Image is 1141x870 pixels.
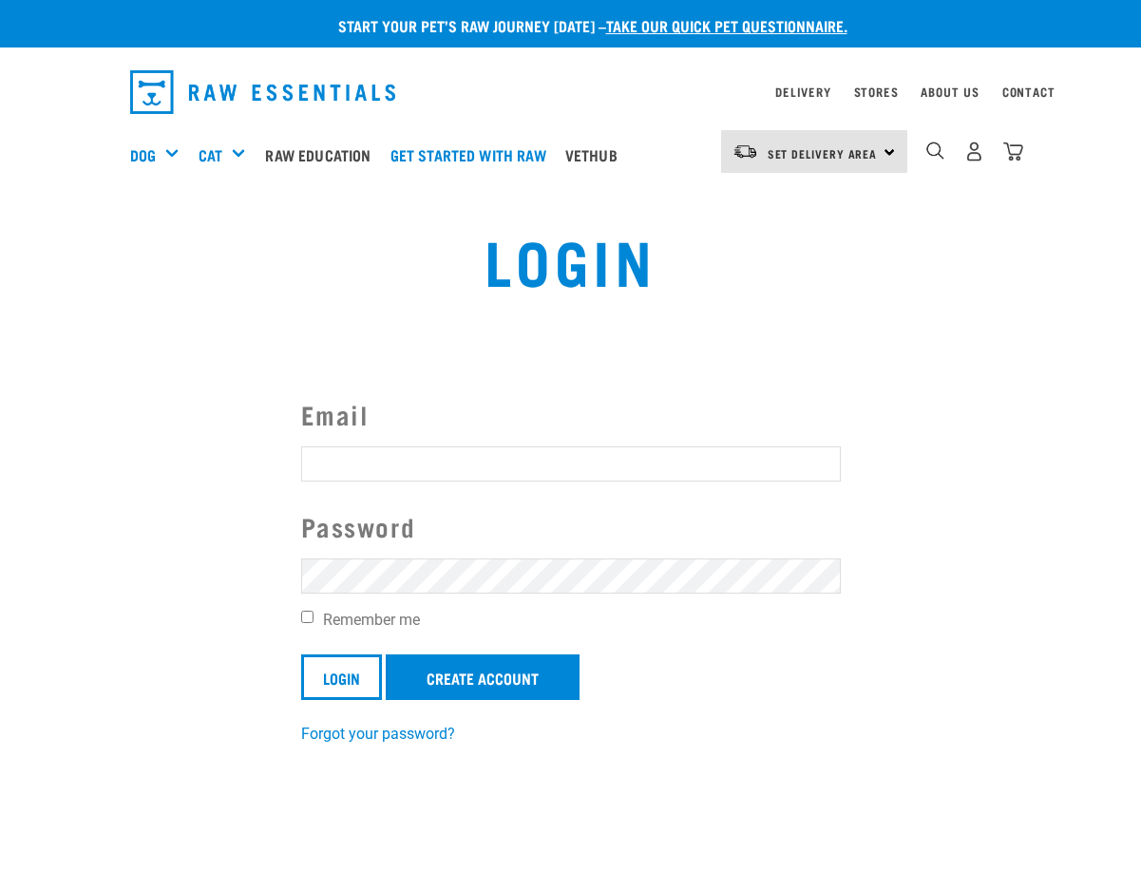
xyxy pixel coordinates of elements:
label: Remember me [301,609,841,632]
img: Raw Essentials Logo [130,70,396,114]
input: Remember me [301,611,314,623]
label: Password [301,507,841,546]
a: Cat [199,143,222,166]
a: Delivery [775,88,830,95]
a: Forgot your password? [301,725,455,743]
a: Get started with Raw [386,117,561,193]
a: Create Account [386,654,580,700]
h1: Login [224,225,917,293]
span: Set Delivery Area [768,150,878,157]
img: home-icon-1@2x.png [926,142,944,160]
a: Stores [854,88,899,95]
label: Email [301,395,841,434]
a: Contact [1002,88,1055,95]
nav: dropdown navigation [115,63,1027,122]
a: Raw Education [260,117,385,193]
a: About Us [921,88,979,95]
a: take our quick pet questionnaire. [606,21,847,29]
img: user.png [964,142,984,161]
img: home-icon@2x.png [1003,142,1023,161]
a: Vethub [561,117,632,193]
img: van-moving.png [732,143,758,161]
a: Dog [130,143,156,166]
input: Login [301,654,382,700]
